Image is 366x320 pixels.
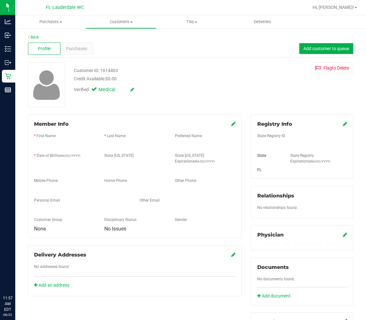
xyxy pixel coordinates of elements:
[104,217,136,223] label: Disciplinary Status
[104,153,134,158] label: State [US_STATE]
[311,63,353,73] button: Flagto Delete
[99,86,124,93] span: Medical
[157,19,227,25] span: Tills
[34,283,69,288] a: Add an address
[227,15,298,29] a: Deliveries
[34,197,60,203] label: Personal Email
[34,121,69,127] span: Member Info
[15,15,86,29] a: Purchases
[34,264,69,270] label: No addresses found
[28,35,39,39] a: Back
[74,86,134,93] div: Verified:
[257,205,298,210] label: No relationships found.
[34,226,46,232] span: None
[3,295,12,312] p: 11:57 AM EDT
[252,153,286,158] div: State
[34,252,86,258] span: Delivery Addresses
[104,178,127,183] label: Home Phone
[34,217,62,223] label: Customer Group
[5,18,11,25] inline-svg: Analytics
[252,167,286,173] div: FL
[38,45,51,52] span: Profile
[156,15,227,29] a: Tills
[257,133,285,139] label: State Registry ID
[86,15,156,29] a: Customers
[58,154,80,157] span: (MM/DD/YYYY)
[175,178,196,183] label: Other Phone
[46,5,84,10] span: Ft. Lauderdale WC
[34,178,58,183] label: Mobile Phone
[303,46,349,51] span: Add customer to queue
[86,19,156,25] span: Customers
[257,193,294,199] span: Relationships
[290,153,347,164] label: State Registry Expiration
[257,121,292,127] span: Registry Info
[257,264,289,270] span: Documents
[299,43,353,54] button: Add customer to queue
[3,312,12,317] p: 08/22
[5,32,11,38] inline-svg: Inbound
[257,232,284,238] span: Physician
[74,67,118,74] div: Customer ID: 1614403
[66,45,87,52] span: Purchases
[30,69,63,101] img: user-icon.png
[175,153,236,164] label: State [US_STATE] Expiration
[308,160,330,163] span: (MM/DD/YYYY)
[175,217,187,223] label: Gender
[6,269,25,288] iframe: Resource center
[175,133,202,139] label: Preferred Name
[37,153,80,158] label: Date of Birth
[5,73,11,79] inline-svg: Retail
[105,76,117,81] span: $0.00
[107,133,126,139] label: Last Name
[192,160,215,163] span: (MM/DD/YYYY)
[257,277,295,281] span: No documents found.
[140,197,160,203] label: Other Email
[313,5,354,10] span: Hi, [PERSON_NAME]!
[5,87,11,93] inline-svg: Reports
[74,76,232,82] div: Credit Available:
[15,19,86,25] span: Purchases
[104,226,126,232] span: No Issues
[257,293,294,299] a: Add document
[37,133,56,139] label: First Name
[245,19,280,25] span: Deliveries
[5,46,11,52] inline-svg: Inventory
[5,59,11,66] inline-svg: Outbound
